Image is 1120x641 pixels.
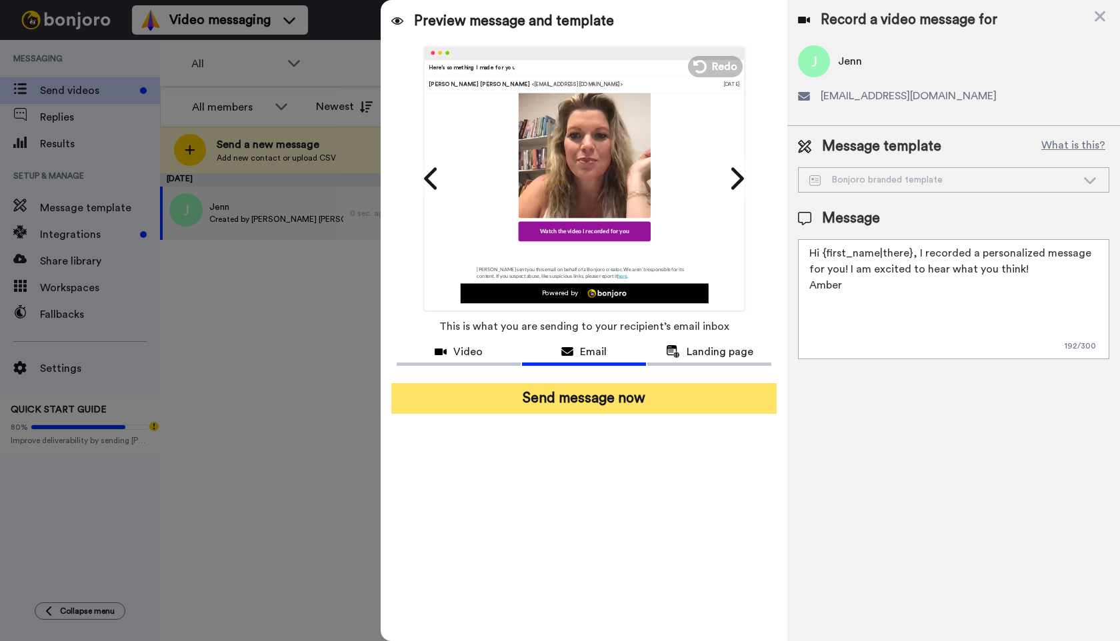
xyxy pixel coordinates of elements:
span: Message template [822,137,941,157]
p: [PERSON_NAME] sent you this email on behalf of a Bonjoro creator. We aren’t responsible for its c... [460,248,708,279]
textarea: Hi {first_name|there}, I recorded a personalized message for you! I am excited to hear what you t... [798,239,1109,359]
img: 9k= [518,86,650,218]
span: Email [580,344,607,360]
div: [DATE] [723,80,739,88]
span: here [617,273,627,279]
img: Message-temps.svg [809,175,821,186]
button: What is this? [1037,137,1109,157]
div: Bonjoro branded template [809,173,1077,187]
span: [EMAIL_ADDRESS][DOMAIN_NAME] [821,88,997,104]
img: bj-logo-white.png [577,289,626,297]
button: Send message now [391,383,777,414]
div: Powered by [542,288,577,298]
span: Message [822,209,880,229]
div: [PERSON_NAME] [PERSON_NAME] [429,80,723,88]
div: Watch the video I recorded for you [518,221,650,241]
span: Video [453,344,483,360]
span: Landing page [687,344,753,360]
span: This is what you are sending to your recipient’s email inbox [439,312,729,341]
